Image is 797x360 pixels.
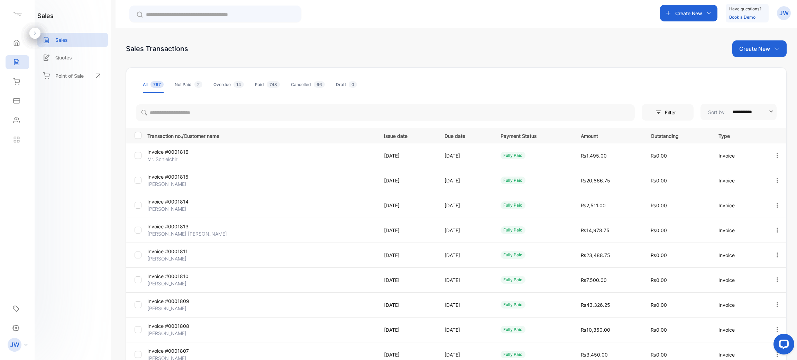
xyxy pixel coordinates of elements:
div: fully paid [501,177,525,184]
p: Quotes [55,54,72,61]
button: JW [777,5,791,21]
button: Sort by [700,104,777,120]
div: Not Paid [175,82,202,88]
p: Have questions? [729,6,761,12]
p: [DATE] [384,301,430,309]
div: fully paid [501,326,525,333]
p: [DATE] [384,276,430,284]
p: Due date [445,131,486,140]
span: 767 [150,81,164,88]
p: [PERSON_NAME] [147,255,223,262]
h1: sales [37,11,54,20]
p: Invoice [718,301,760,309]
button: Create New [732,40,787,57]
p: Invoice #0001807 [147,347,223,354]
p: Invoice [718,252,760,259]
div: fully paid [501,276,525,284]
div: Sales Transactions [126,44,188,54]
span: ₨0.00 [651,153,667,159]
span: 14 [233,81,244,88]
span: ₨3,450.00 [581,352,608,358]
a: Quotes [37,50,108,65]
a: Book a Demo [729,15,755,20]
span: ₨2,511.00 [581,202,606,208]
div: fully paid [501,226,525,234]
span: ₨0.00 [651,252,667,258]
p: [DATE] [445,202,486,209]
span: ₨0.00 [651,302,667,308]
iframe: LiveChat chat widget [768,331,797,360]
p: JW [10,340,19,349]
div: Paid [255,82,280,88]
p: Amount [581,131,636,140]
p: [PERSON_NAME] [147,205,223,212]
span: ₨14,978.75 [581,227,610,233]
p: Invoice [718,227,760,234]
p: Create New [675,10,702,17]
p: Invoice #0001808 [147,322,223,330]
p: [PERSON_NAME] [PERSON_NAME] [147,230,227,237]
p: Invoice [718,276,760,284]
p: Invoice #0001813 [147,223,223,230]
p: [DATE] [384,152,430,159]
p: [DATE] [445,152,486,159]
div: fully paid [501,201,525,209]
span: ₨10,350.00 [581,327,610,333]
div: fully paid [501,251,525,259]
p: [PERSON_NAME] [147,280,223,287]
p: [PERSON_NAME] [147,180,223,188]
p: Invoice #0001814 [147,198,223,205]
span: ₨0.00 [651,277,667,283]
div: Draft [336,82,357,88]
p: Create New [739,45,770,53]
p: Invoice [718,152,760,159]
div: Overdue [213,82,244,88]
p: Invoice #0001811 [147,248,223,255]
p: [DATE] [384,252,430,259]
span: ₨0.00 [651,227,667,233]
span: ₨23,488.75 [581,252,610,258]
button: Filter [642,104,694,121]
span: ₨0.00 [651,352,667,358]
span: ₨0.00 [651,327,667,333]
p: [DATE] [445,252,486,259]
p: Invoice [718,351,760,358]
p: [DATE] [384,177,430,184]
p: Filter [665,109,680,116]
img: logo [12,9,22,19]
a: Sales [37,33,108,47]
p: [DATE] [384,351,430,358]
p: Mr. Schleichir [147,155,223,163]
div: fully paid [501,351,525,358]
span: ₨20,866.75 [581,178,610,183]
span: ₨43,326.25 [581,302,610,308]
p: Invoice [718,177,760,184]
div: fully paid [501,301,525,309]
p: [DATE] [384,326,430,333]
span: 748 [267,81,280,88]
p: [DATE] [384,202,430,209]
p: [DATE] [445,276,486,284]
p: [DATE] [445,326,486,333]
span: 66 [314,81,325,88]
div: fully paid [501,152,525,159]
p: Invoice #0001815 [147,173,223,180]
p: Invoice [718,326,760,333]
p: Payment Status [501,131,567,140]
span: ₨0.00 [651,202,667,208]
button: Create New [660,5,717,21]
span: ₨1,495.00 [581,153,607,159]
p: Sales [55,36,68,44]
span: 2 [194,81,202,88]
div: Cancelled [291,82,325,88]
p: Invoice #0001810 [147,273,223,280]
p: Invoice [718,202,760,209]
p: Sort by [708,108,725,116]
p: Point of Sale [55,72,84,79]
p: [DATE] [445,227,486,234]
p: JW [779,9,789,18]
p: [DATE] [384,227,430,234]
span: ₨0.00 [651,178,667,183]
span: ₨7,500.00 [581,277,607,283]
